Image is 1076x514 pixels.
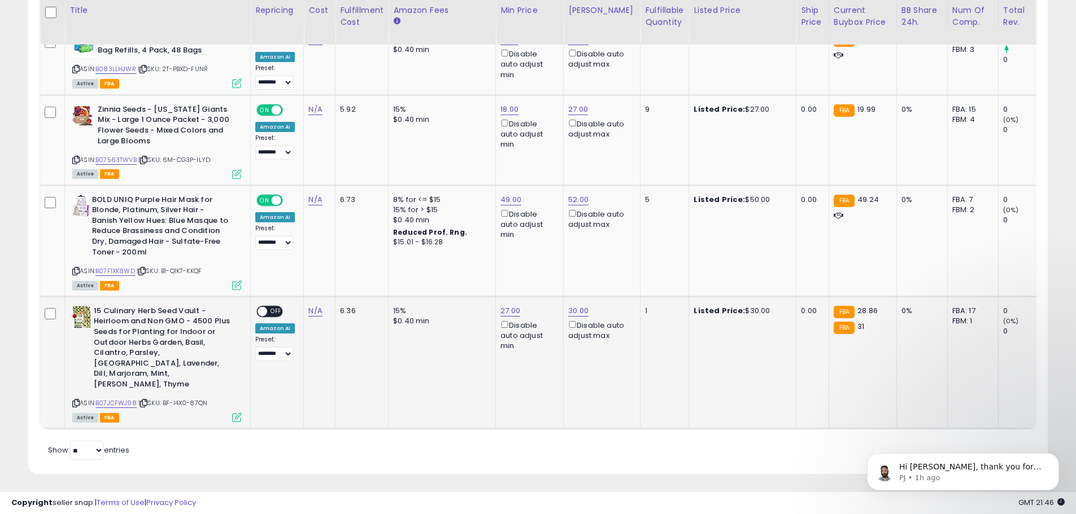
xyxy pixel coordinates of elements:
[568,104,588,115] a: 27.00
[694,305,745,316] b: Listed Price:
[393,306,487,316] div: 15%
[258,105,272,115] span: ON
[393,215,487,225] div: $0.40 min
[146,497,196,508] a: Privacy Policy
[340,306,380,316] div: 6.36
[72,169,98,179] span: All listings currently available for purchase on Amazon
[100,169,119,179] span: FBA
[1003,55,1049,65] div: 0
[952,306,990,316] div: FBA: 17
[49,33,193,131] span: Hi [PERSON_NAME], thank you for confirming. We’ve already sent the authorization email. Please fo...
[72,79,98,89] span: All listings currently available for purchase on Amazon
[258,195,272,205] span: ON
[308,305,322,317] a: N/A
[1003,205,1019,214] small: (0%)
[694,104,745,115] b: Listed Price:
[834,306,855,318] small: FBA
[48,445,129,455] span: Show: entries
[645,104,680,115] div: 9
[267,306,285,316] span: OFF
[834,5,892,28] div: Current Buybox Price
[340,104,380,115] div: 5.92
[568,5,635,16] div: [PERSON_NAME]
[500,305,520,317] a: 27.00
[645,306,680,316] div: 1
[100,413,119,423] span: FBA
[255,122,295,132] div: Amazon AI
[72,195,89,217] img: 41h63S6YcpL._SL40_.jpg
[857,104,875,115] span: 19.99
[694,104,787,115] div: $27.00
[568,47,631,69] div: Disable auto adjust max
[72,306,242,421] div: ASIN:
[568,305,589,317] a: 30.00
[255,52,295,62] div: Amazon AI
[393,16,400,27] small: Amazon Fees.
[393,115,487,125] div: $0.40 min
[308,194,322,205] a: N/A
[281,105,299,115] span: OFF
[1003,104,1049,115] div: 0
[393,238,487,247] div: $15.01 - $16.28
[801,104,820,115] div: 0.00
[393,104,487,115] div: 15%
[138,398,207,407] span: | SKU: BF-I4X0-87QN
[72,104,95,127] img: 61ajRHE2ZtL._SL40_.jpg
[801,5,824,28] div: Ship Price
[95,398,137,408] a: B07JCFWJ98
[308,104,322,115] a: N/A
[952,205,990,215] div: FBM: 2
[255,212,295,222] div: Amazon AI
[901,195,939,205] div: 0%
[255,323,295,333] div: Amazon AI
[97,497,145,508] a: Terms of Use
[901,306,939,316] div: 0%
[393,45,487,55] div: $0.40 min
[281,195,299,205] span: OFF
[801,306,820,316] div: 0.00
[393,5,491,16] div: Amazon Fees
[69,5,246,16] div: Title
[72,104,242,178] div: ASIN:
[952,195,990,205] div: FBA: 7
[72,281,98,291] span: All listings currently available for purchase on Amazon
[340,5,384,28] div: Fulfillment Cost
[645,5,684,28] div: Fulfillable Quantity
[500,319,555,352] div: Disable auto adjust min
[500,104,519,115] a: 18.00
[138,155,210,164] span: | SKU: 6M-CG3P-ILYD
[694,195,787,205] div: $50.00
[568,194,589,205] a: 52.00
[308,5,330,16] div: Cost
[72,306,91,328] img: 51s8ingzR-L._SL40_.jpg
[500,47,555,80] div: Disable auto adjust min
[1003,125,1049,135] div: 0
[11,497,53,508] strong: Copyright
[1003,5,1044,28] div: Total Rev.
[255,64,295,90] div: Preset:
[952,104,990,115] div: FBA: 15
[138,64,208,73] span: | SKU: 2T-PBXD-FUNR
[850,429,1076,508] iframe: Intercom notifications message
[952,45,990,55] div: FBM: 3
[500,194,521,205] a: 49.00
[393,316,487,326] div: $0.40 min
[857,321,864,332] span: 31
[95,266,135,276] a: B07F1XK8WD
[500,117,555,150] div: Disable auto adjust min
[95,155,137,165] a: B07563TWVB
[393,227,467,237] b: Reduced Prof. Rng.
[568,117,631,139] div: Disable auto adjust max
[500,208,555,240] div: Disable auto adjust min
[694,194,745,205] b: Listed Price:
[255,5,299,16] div: Repricing
[568,208,631,230] div: Disable auto adjust max
[694,5,791,16] div: Listed Price
[49,43,195,54] p: Message from PJ, sent 1h ago
[1003,306,1049,316] div: 0
[95,64,136,74] a: B083LLHJWR
[393,205,487,215] div: 15% for > $15
[901,5,943,28] div: BB Share 24h.
[255,134,295,160] div: Preset:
